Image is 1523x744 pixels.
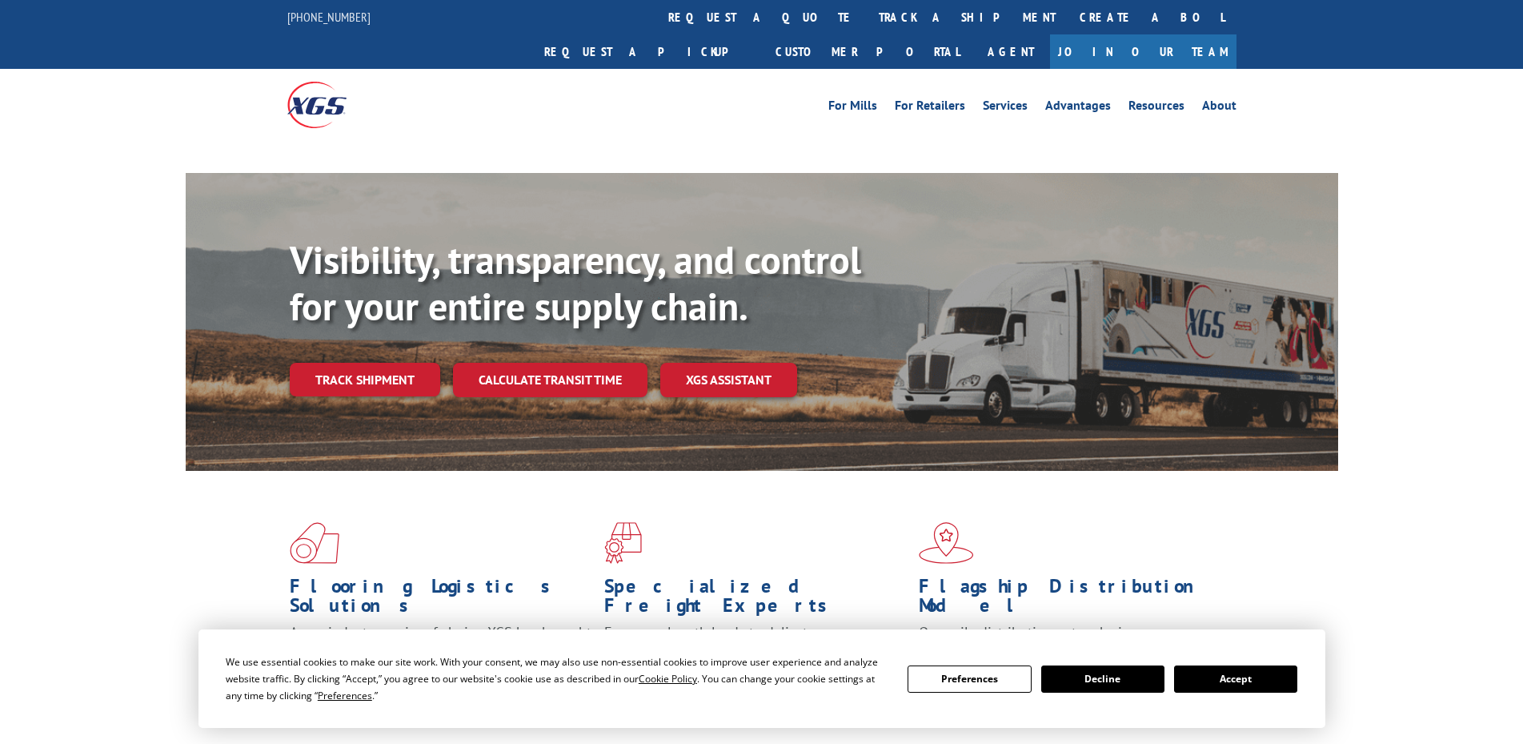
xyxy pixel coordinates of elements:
[828,99,877,117] a: For Mills
[287,9,371,25] a: [PHONE_NUMBER]
[1045,99,1111,117] a: Advantages
[908,666,1031,693] button: Preferences
[919,623,1213,661] span: Our agile distribution network gives you nationwide inventory management on demand.
[1128,99,1184,117] a: Resources
[453,363,647,397] a: Calculate transit time
[895,99,965,117] a: For Retailers
[983,99,1028,117] a: Services
[919,522,974,564] img: xgs-icon-flagship-distribution-model-red
[290,235,861,331] b: Visibility, transparency, and control for your entire supply chain.
[972,34,1050,69] a: Agent
[1050,34,1236,69] a: Join Our Team
[290,577,592,623] h1: Flooring Logistics Solutions
[660,363,797,397] a: XGS ASSISTANT
[290,522,339,564] img: xgs-icon-total-supply-chain-intelligence-red
[604,623,907,694] p: From overlength loads to delicate cargo, our experienced staff knows the best way to move your fr...
[290,623,591,680] span: As an industry carrier of choice, XGS has brought innovation and dedication to flooring logistics...
[1174,666,1297,693] button: Accept
[318,689,372,702] span: Preferences
[604,522,642,564] img: xgs-icon-focused-on-flooring-red
[764,34,972,69] a: Customer Portal
[226,654,888,704] div: We use essential cookies to make our site work. With your consent, we may also use non-essential ...
[639,672,697,686] span: Cookie Policy
[1202,99,1236,117] a: About
[1041,666,1164,693] button: Decline
[198,629,1325,728] div: Cookie Consent Prompt
[532,34,764,69] a: Request a pickup
[290,363,440,396] a: Track shipment
[919,577,1221,623] h1: Flagship Distribution Model
[604,577,907,623] h1: Specialized Freight Experts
